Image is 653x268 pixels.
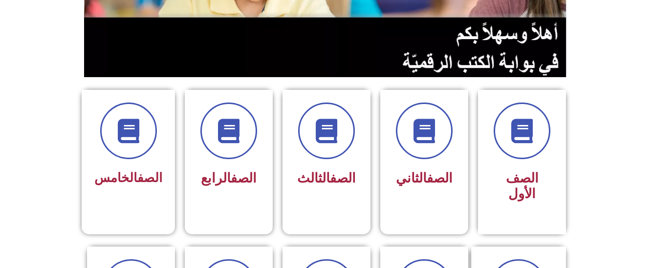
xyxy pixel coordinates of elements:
span: الرابع [201,170,257,186]
a: الصف [330,170,356,186]
span: الصف الأول [506,170,539,202]
a: الصف [137,170,162,185]
span: الخامس [94,170,162,185]
a: الصف [231,170,257,186]
a: الصف [427,170,453,186]
span: الثاني [396,170,453,186]
span: الثالث [297,170,356,186]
